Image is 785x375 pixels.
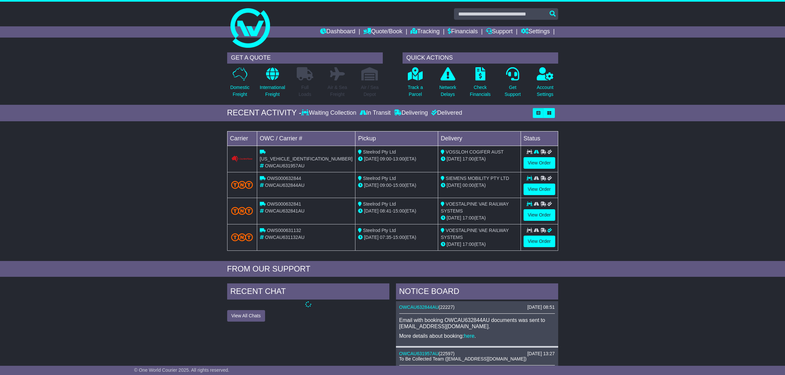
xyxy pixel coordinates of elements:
img: TNT_Domestic.png [231,233,253,241]
p: Account Settings [537,84,554,98]
span: 07:35 [380,235,391,240]
a: OWCAU632844AU [399,304,439,310]
p: Network Delays [439,84,456,98]
p: Air & Sea Freight [328,84,347,98]
div: (ETA) [441,241,518,248]
a: Tracking [410,26,439,38]
img: TNT_Domestic.png [231,207,253,215]
td: Status [521,131,558,146]
a: AccountSettings [536,67,554,101]
span: Steelrod Pty Ltd [363,201,396,207]
p: Get Support [504,84,521,98]
span: VOSSLOH COGIFER AUST [446,149,504,155]
span: [DATE] [447,215,461,220]
span: To Be Collected Team ([EMAIL_ADDRESS][DOMAIN_NAME]) [399,356,527,361]
span: 17:00 [463,242,474,247]
a: GetSupport [504,67,521,101]
span: © One World Courier 2025. All rights reserved. [134,367,229,373]
a: DomesticFreight [230,67,250,101]
td: Carrier [227,131,257,146]
span: [DATE] [364,235,378,240]
a: View Order [524,184,555,195]
div: - (ETA) [358,234,435,241]
span: 00:00 [463,183,474,188]
span: 09:00 [380,183,391,188]
div: RECENT ACTIVITY - [227,108,302,118]
span: [DATE] [364,183,378,188]
a: Settings [521,26,550,38]
span: OWS000632844 [267,176,301,181]
span: Steelrod Pty Ltd [363,228,396,233]
p: Track a Parcel [408,84,423,98]
span: 09:00 [380,156,391,161]
div: (ETA) [441,215,518,221]
span: OWCAU631132AU [265,235,305,240]
div: Delivered [430,109,462,117]
div: QUICK ACTIONS [403,52,558,64]
span: 08:41 [380,208,391,214]
span: OWS000632841 [267,201,301,207]
span: VOESTALPINE VAE RAILWAY SYSTEMS [441,228,509,240]
span: [DATE] [447,183,461,188]
span: [DATE] [447,156,461,161]
span: OWCAU632844AU [265,183,305,188]
p: Domestic Freight [230,84,249,98]
a: CheckFinancials [469,67,491,101]
a: Track aParcel [408,67,423,101]
div: - (ETA) [358,182,435,189]
span: 15:00 [393,235,405,240]
td: Pickup [355,131,438,146]
a: InternationalFreight [259,67,286,101]
a: View Order [524,157,555,169]
span: [US_VEHICLE_IDENTIFICATION_NUMBER] [260,156,352,161]
a: NetworkDelays [439,67,456,101]
img: TNT_Domestic.png [231,181,253,189]
a: OWCAU631957AU [399,351,439,356]
div: RECENT CHAT [227,283,389,301]
div: In Transit [358,109,392,117]
span: 15:00 [393,183,405,188]
p: International Freight [260,84,285,98]
span: [DATE] [364,156,378,161]
div: Delivering [392,109,430,117]
span: OWS000631132 [267,228,301,233]
div: GET A QUOTE [227,52,383,64]
span: [DATE] [364,208,378,214]
td: OWC / Carrier # [257,131,355,146]
p: Full Loads [297,84,313,98]
div: (ETA) [441,182,518,189]
p: More details about booking: . [399,333,555,339]
div: [DATE] 08:51 [527,304,555,310]
div: Waiting Collection [301,109,358,117]
div: - (ETA) [358,156,435,162]
span: 15:00 [393,208,405,214]
div: ( ) [399,304,555,310]
a: Financials [448,26,478,38]
span: OWCAU631957AU [265,163,305,168]
p: Check Financials [470,84,491,98]
div: FROM OUR SUPPORT [227,264,558,274]
span: 13:00 [393,156,405,161]
a: Support [486,26,513,38]
a: Quote/Book [363,26,402,38]
span: VOESTALPINE VAE RAILWAY SYSTEMS [441,201,509,214]
p: Air / Sea Depot [361,84,379,98]
td: Delivery [438,131,521,146]
span: 17:00 [463,215,474,220]
span: 22597 [440,351,453,356]
span: SIEMENS MOBILITY PTY LTD [446,176,509,181]
span: 22227 [440,304,453,310]
span: 17:00 [463,156,474,161]
span: [DATE] [447,242,461,247]
a: View Order [524,236,555,247]
span: Steelrod Pty Ltd [363,149,396,155]
div: NOTICE BOARD [396,283,558,301]
a: Dashboard [320,26,355,38]
span: Steelrod Pty Ltd [363,176,396,181]
p: Email with booking OWCAU632844AU documents was sent to [EMAIL_ADDRESS][DOMAIN_NAME]. [399,317,555,330]
div: - (ETA) [358,208,435,215]
a: here [464,333,474,339]
button: View All Chats [227,310,265,322]
img: Couriers_Please.png [231,156,253,162]
div: [DATE] 13:27 [527,351,555,357]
